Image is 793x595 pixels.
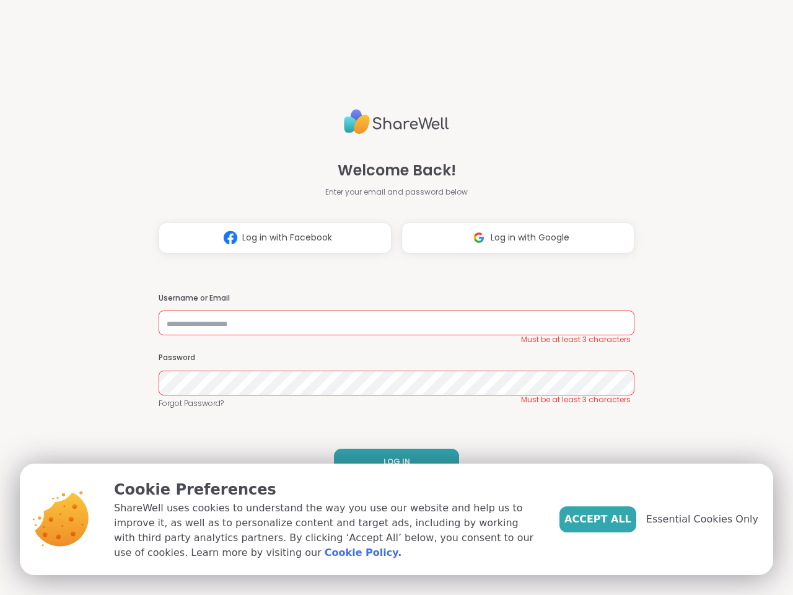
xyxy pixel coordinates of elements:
[559,506,636,532] button: Accept All
[401,223,634,253] button: Log in with Google
[334,449,459,475] button: LOG IN
[646,512,758,527] span: Essential Cookies Only
[325,545,401,560] a: Cookie Policy.
[564,512,631,527] span: Accept All
[114,501,540,560] p: ShareWell uses cookies to understand the way you use our website and help us to improve it, as we...
[338,159,456,182] span: Welcome Back!
[325,187,468,198] span: Enter your email and password below
[159,293,634,304] h3: Username or Email
[467,226,491,249] img: ShareWell Logomark
[242,231,332,244] span: Log in with Facebook
[491,231,569,244] span: Log in with Google
[159,353,634,363] h3: Password
[219,226,242,249] img: ShareWell Logomark
[344,104,449,139] img: ShareWell Logo
[383,456,410,467] span: LOG IN
[521,335,631,345] span: Must be at least 3 characters
[521,395,631,405] span: Must be at least 3 characters
[114,478,540,501] p: Cookie Preferences
[159,223,392,253] button: Log in with Facebook
[159,398,634,409] a: Forgot Password?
